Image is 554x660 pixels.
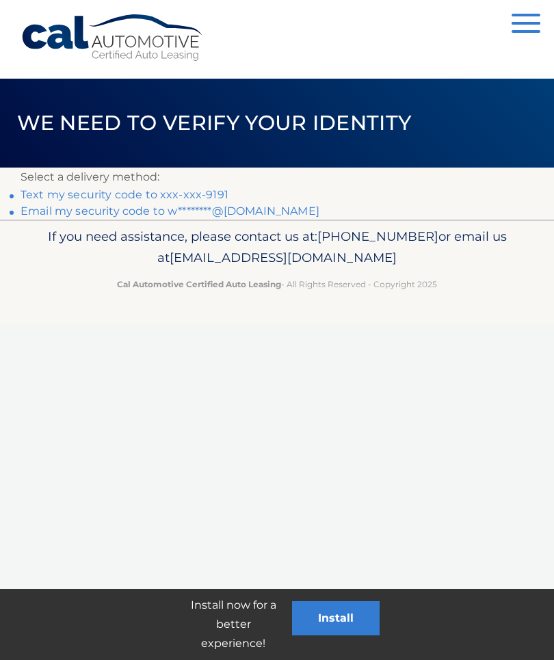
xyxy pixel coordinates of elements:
[21,14,205,62] a: Cal Automotive
[21,277,533,291] p: - All Rights Reserved - Copyright 2025
[21,188,228,201] a: Text my security code to xxx-xxx-9191
[292,601,380,635] button: Install
[512,14,540,36] button: Menu
[317,228,438,244] span: [PHONE_NUMBER]
[170,250,397,265] span: [EMAIL_ADDRESS][DOMAIN_NAME]
[117,279,281,289] strong: Cal Automotive Certified Auto Leasing
[17,110,412,135] span: We need to verify your identity
[21,168,533,187] p: Select a delivery method:
[21,204,319,217] a: Email my security code to w********@[DOMAIN_NAME]
[21,226,533,269] p: If you need assistance, please contact us at: or email us at
[174,596,292,653] p: Install now for a better experience!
